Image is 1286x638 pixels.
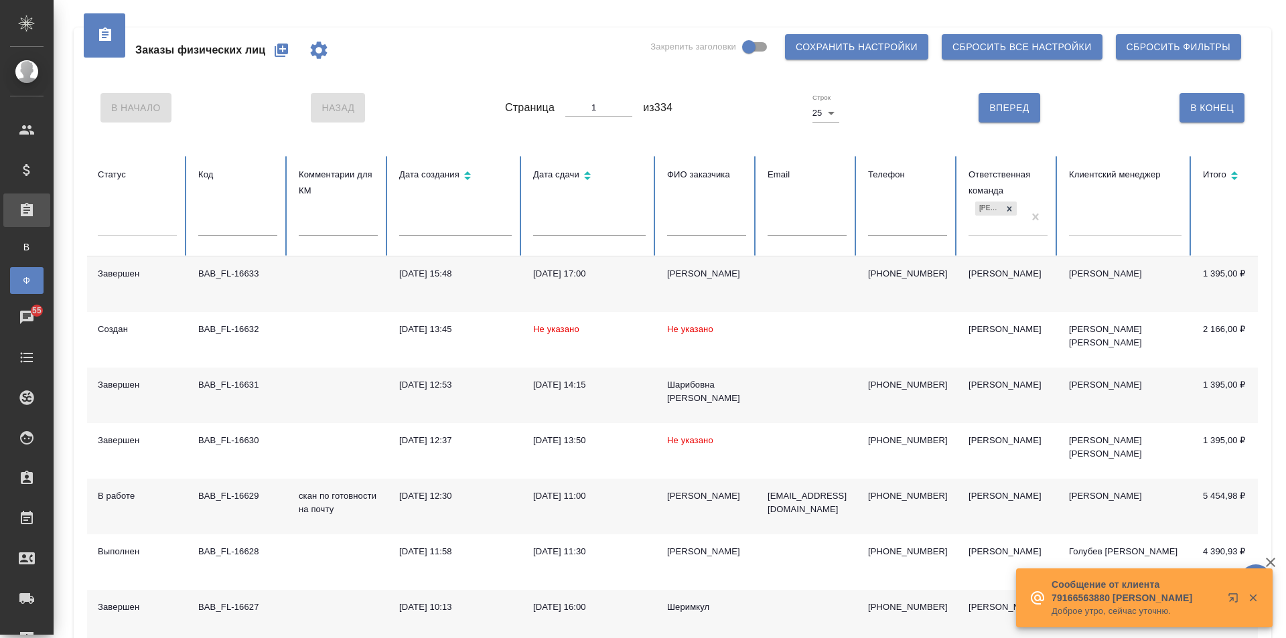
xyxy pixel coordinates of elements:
div: [PERSON_NAME] [667,545,746,558]
button: Создать [265,34,297,66]
div: [DATE] 12:37 [399,434,512,447]
span: из 334 [643,100,672,116]
div: Клиентский менеджер [1069,167,1182,183]
div: [PERSON_NAME] [667,267,746,281]
p: Сообщение от клиента 79166563880 [PERSON_NAME] [1052,578,1219,605]
span: Закрепить заголовки [650,40,736,54]
button: Сбросить все настройки [942,34,1102,60]
div: [DATE] 11:58 [399,545,512,558]
span: Сохранить настройки [796,39,918,56]
button: В Конец [1180,93,1244,123]
button: Сбросить фильтры [1116,34,1241,60]
button: Закрыть [1239,592,1267,604]
a: В [10,234,44,260]
div: [PERSON_NAME] [969,323,1048,336]
div: [DATE] 12:53 [399,378,512,392]
div: Завершен [98,267,177,281]
div: [DATE] 16:00 [533,601,646,614]
div: [DATE] 10:13 [399,601,512,614]
div: BAB_FL-16633 [198,267,277,281]
span: Не указано [533,324,579,334]
div: ФИО заказчика [667,167,746,183]
a: Ф [10,267,44,294]
div: [DATE] 17:00 [533,267,646,281]
div: Код [198,167,277,183]
span: В [17,240,37,254]
p: [EMAIL_ADDRESS][DOMAIN_NAME] [768,489,847,516]
div: BAB_FL-16630 [198,434,277,447]
div: BAB_FL-16628 [198,545,277,558]
span: Ф [17,274,37,287]
div: Шеримкул [667,601,746,614]
td: [PERSON_NAME] [PERSON_NAME] [1058,312,1192,368]
div: [DATE] 13:45 [399,323,512,336]
div: BAB_FL-16631 [198,378,277,392]
div: BAB_FL-16627 [198,601,277,614]
div: [PERSON_NAME] [969,378,1048,392]
div: [DATE] 13:50 [533,434,646,447]
div: [PERSON_NAME] [969,545,1048,558]
div: Телефон [868,167,947,183]
p: [PHONE_NUMBER] [868,267,947,281]
a: 55 [3,301,50,334]
div: Шарибовна [PERSON_NAME] [667,378,746,405]
div: Завершен [98,378,177,392]
span: Заказы физических лиц [135,42,265,58]
div: [DATE] 12:30 [399,489,512,503]
td: [PERSON_NAME] [1058,479,1192,534]
button: 🙏 [1239,564,1273,598]
span: 55 [24,304,50,317]
div: Выполнен [98,545,177,558]
span: Сбросить фильтры [1127,39,1230,56]
div: Сортировка [533,167,646,186]
div: Сортировка [1203,167,1282,186]
label: Строк [812,94,831,101]
div: [PERSON_NAME] [969,601,1048,614]
div: Комментарии для КМ [299,167,378,199]
span: Сбросить все настройки [952,39,1092,56]
div: Создан [98,323,177,336]
div: В работе [98,489,177,503]
span: Не указано [667,435,713,445]
div: BAB_FL-16629 [198,489,277,503]
div: Статус [98,167,177,183]
button: Открыть в новой вкладке [1220,584,1252,617]
div: 25 [812,104,839,123]
p: скан по готовности на почту [299,489,378,516]
div: [PERSON_NAME] [969,489,1048,503]
div: [PERSON_NAME] [975,202,1002,216]
button: Сохранить настройки [785,34,928,60]
p: [PHONE_NUMBER] [868,601,947,614]
div: [DATE] 14:15 [533,378,646,392]
div: [DATE] 15:48 [399,267,512,281]
td: [PERSON_NAME] [PERSON_NAME] [1058,423,1192,479]
td: [PERSON_NAME] [1058,368,1192,423]
span: В Конец [1190,100,1234,116]
div: [DATE] 11:30 [533,545,646,558]
div: [PERSON_NAME] [969,267,1048,281]
div: BAB_FL-16632 [198,323,277,336]
div: Ответственная команда [969,167,1048,199]
p: Доброе утро, сейчас уточню. [1052,605,1219,618]
div: Email [768,167,847,183]
td: [PERSON_NAME] [1058,256,1192,312]
span: Страница [505,100,555,116]
span: Вперед [989,100,1029,116]
p: [PHONE_NUMBER] [868,434,947,447]
div: Завершен [98,434,177,447]
div: [PERSON_NAME] [667,489,746,503]
p: [PHONE_NUMBER] [868,545,947,558]
div: Сортировка [399,167,512,186]
p: [PHONE_NUMBER] [868,489,947,503]
span: Не указано [667,324,713,334]
td: Голубев [PERSON_NAME] [1058,534,1192,590]
div: [PERSON_NAME] [969,434,1048,447]
div: [DATE] 11:00 [533,489,646,503]
p: [PHONE_NUMBER] [868,378,947,392]
div: Завершен [98,601,177,614]
button: Вперед [979,93,1040,123]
